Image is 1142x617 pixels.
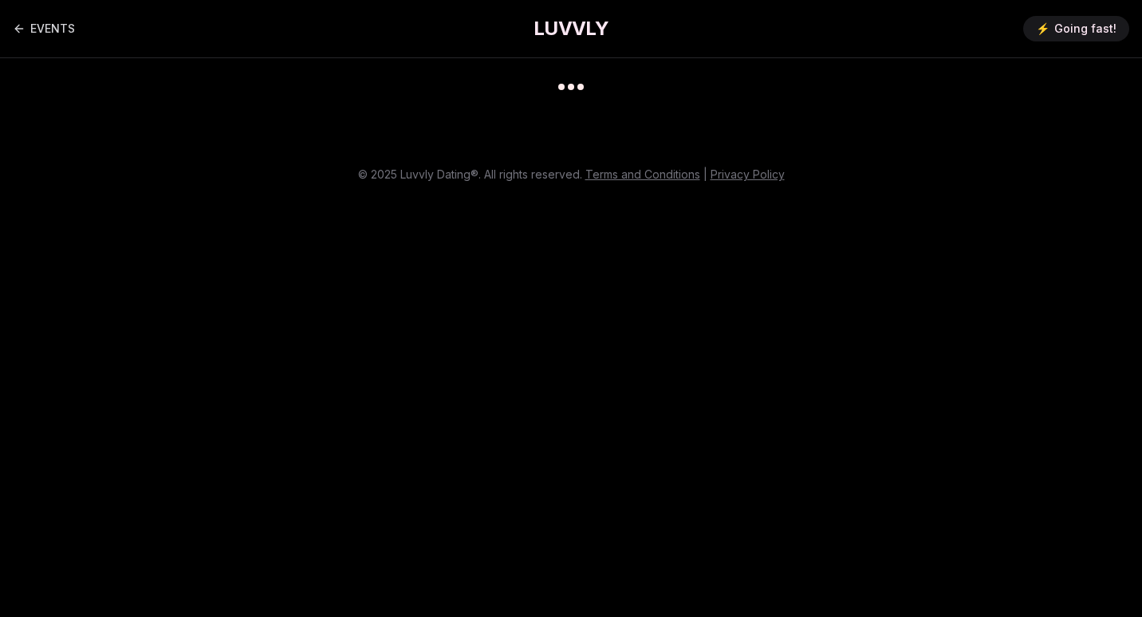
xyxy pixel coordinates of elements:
[534,16,608,41] a: LUVVLY
[1036,21,1049,37] span: ⚡️
[711,167,785,181] a: Privacy Policy
[703,167,707,181] span: |
[1054,21,1116,37] span: Going fast!
[585,167,700,181] a: Terms and Conditions
[13,13,75,45] a: Back to events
